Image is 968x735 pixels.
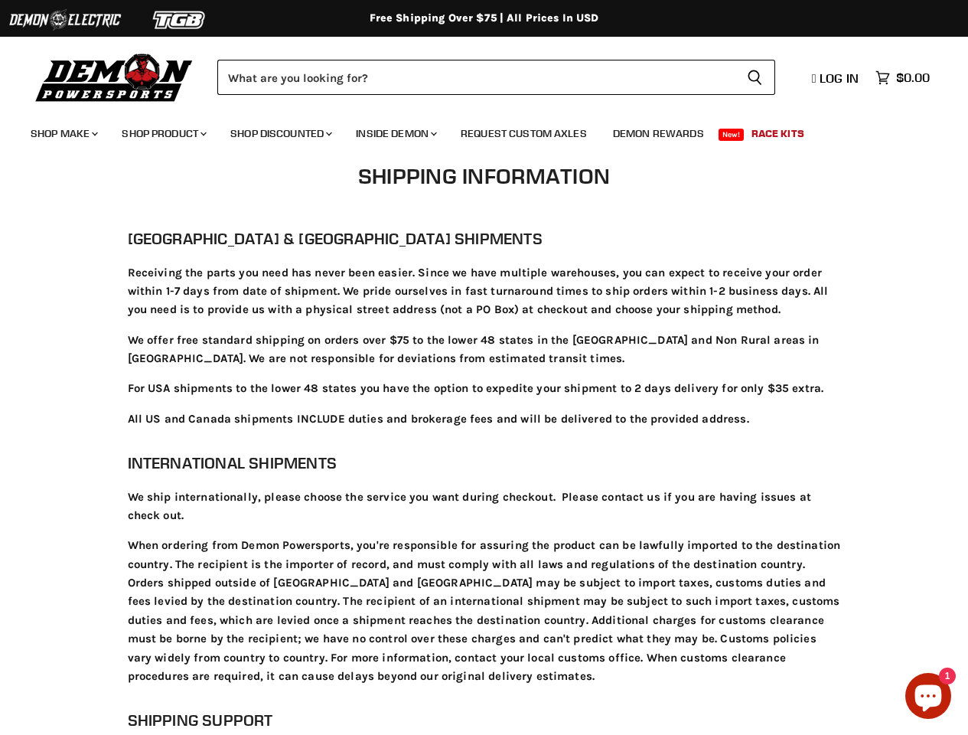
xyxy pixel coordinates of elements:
img: Demon Powersports [31,50,198,104]
span: Log in [820,70,859,86]
a: Demon Rewards [601,118,715,149]
a: Shop Make [19,118,107,149]
a: $0.00 [868,67,937,89]
p: We offer free standard shipping on orders over $75 to the lower 48 states in the [GEOGRAPHIC_DATA... [128,331,841,368]
h2: Shipping Support [128,708,841,733]
input: Search [217,60,735,95]
h1: Shipping Information [255,164,714,188]
p: All US and Canada shipments INCLUDE duties and brokerage fees and will be delivered to the provid... [128,410,841,428]
p: When ordering from Demon Powersports, you're responsible for assuring the product can be lawfully... [128,536,841,685]
inbox-online-store-chat: Shopify online store chat [901,673,956,723]
h2: [GEOGRAPHIC_DATA] & [GEOGRAPHIC_DATA] Shipments [128,227,841,251]
a: Race Kits [740,118,816,149]
form: Product [217,60,775,95]
button: Search [735,60,775,95]
span: $0.00 [896,70,930,85]
a: Shop Discounted [219,118,341,149]
p: We ship internationally, please choose the service you want during checkout. Please contact us if... [128,488,841,525]
p: Receiving the parts you need has never been easier. Since we have multiple warehouses, you can ex... [128,263,841,319]
a: Log in [805,71,868,85]
h2: International Shipments [128,451,841,475]
img: Demon Electric Logo 2 [8,5,122,34]
ul: Main menu [19,112,926,149]
a: Inside Demon [344,118,446,149]
img: TGB Logo 2 [122,5,237,34]
p: For USA shipments to the lower 48 states you have the option to expedite your shipment to 2 days ... [128,379,841,397]
a: Shop Product [110,118,216,149]
span: New! [719,129,745,141]
a: Request Custom Axles [449,118,598,149]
